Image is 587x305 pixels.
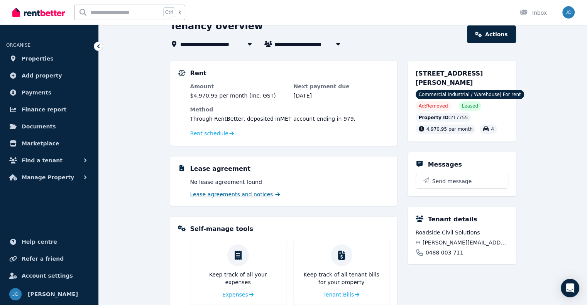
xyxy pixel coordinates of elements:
a: Documents [6,119,92,134]
h5: Lease agreement [190,164,250,174]
p: Keep track of all your expenses [196,271,280,286]
span: Expenses [222,291,248,298]
a: Finance report [6,102,92,117]
a: Refer a friend [6,251,92,266]
span: ORGANISE [6,42,30,48]
a: Help centre [6,234,92,249]
a: Rent schedule [190,130,234,137]
a: Properties [6,51,92,66]
span: Lease agreements and notices [190,190,273,198]
span: Send message [432,177,472,185]
span: Ctrl [163,7,175,17]
span: 0488 003 711 [426,249,464,256]
p: $4,970.95 per month (Inc. GST) [190,92,286,99]
p: Keep track of all tenant bills for your property [300,271,383,286]
h5: Self-manage tools [190,224,253,234]
div: : 217755 [416,113,471,122]
h5: Tenant details [428,215,477,224]
span: Through RentBetter , deposited in MET account ending in 979 . [190,116,355,122]
h5: Rent [190,69,206,78]
a: Lease agreements and notices [190,190,280,198]
a: Payments [6,85,92,100]
span: Documents [22,122,56,131]
a: Marketplace [6,136,92,151]
span: Leased [462,103,478,109]
span: Tenant Bills [323,291,354,298]
span: Finance report [22,105,66,114]
span: Properties [22,54,54,63]
span: Manage Property [22,173,74,182]
button: Find a tenant [6,153,92,168]
a: Add property [6,68,92,83]
img: joeBauer [562,6,575,19]
span: Payments [22,88,51,97]
span: Add property [22,71,62,80]
span: Help centre [22,237,57,246]
span: 4 [491,126,494,132]
span: Marketplace [22,139,59,148]
span: [PERSON_NAME][EMAIL_ADDRESS][DOMAIN_NAME] [423,239,508,246]
span: Rent schedule [190,130,228,137]
span: Account settings [22,271,73,280]
span: Find a tenant [22,156,63,165]
h1: Tenancy overview [170,20,263,32]
a: Tenant Bills [323,291,360,298]
span: [STREET_ADDRESS][PERSON_NAME] [416,70,483,86]
dt: Next payment due [294,83,389,90]
h5: Messages [428,160,462,169]
img: RentBetter [12,7,65,18]
span: Property ID [419,115,449,121]
div: Open Intercom Messenger [561,279,579,297]
a: Actions [467,25,516,43]
span: Roadside Civil Solutions [416,229,508,236]
dd: [DATE] [294,92,389,99]
img: joeBauer [9,288,22,300]
button: Send message [416,174,508,188]
span: Ad: Removed [419,103,448,109]
a: Expenses [222,291,254,298]
dt: Amount [190,83,286,90]
img: Rental Payments [178,70,186,76]
span: [PERSON_NAME] [28,290,78,299]
dt: Method [190,106,389,113]
a: Account settings [6,268,92,283]
p: No lease agreement found [190,178,389,186]
span: Commercial Industrial / Warehouse | For rent [416,90,524,99]
button: Manage Property [6,170,92,185]
span: k [178,9,181,15]
div: Inbox [520,9,547,17]
span: 4,970.95 per month [426,126,473,132]
span: Refer a friend [22,254,64,263]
